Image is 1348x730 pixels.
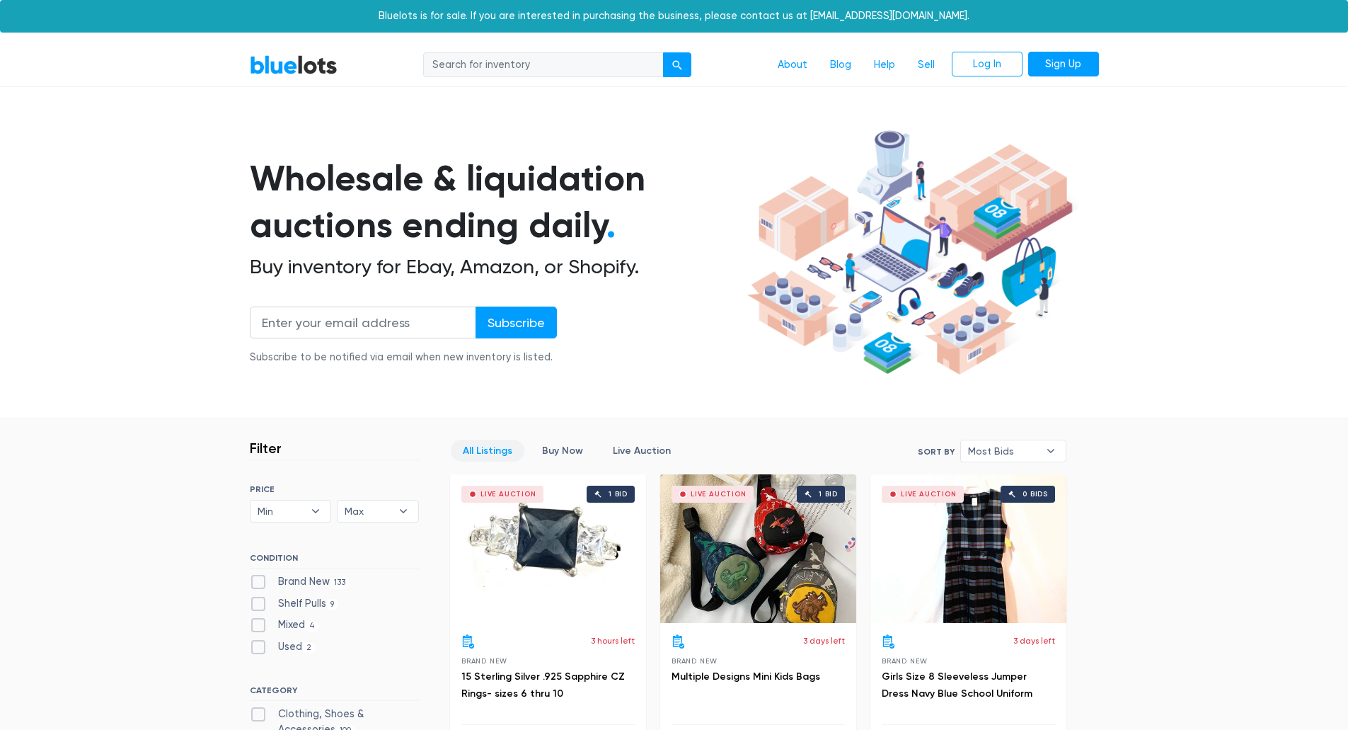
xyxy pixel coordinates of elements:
[601,440,683,462] a: Live Auction
[423,52,664,78] input: Search for inventory
[250,484,419,494] h6: PRICE
[250,255,742,279] h2: Buy inventory for Ebay, Amazon, or Shopify.
[819,491,838,498] div: 1 bid
[819,52,863,79] a: Blog
[250,350,557,365] div: Subscribe to be notified via email when new inventory is listed.
[906,52,946,79] a: Sell
[691,491,747,498] div: Live Auction
[530,440,595,462] a: Buy Now
[591,634,635,647] p: 3 hours left
[476,307,557,338] input: Subscribe
[1036,440,1066,462] b: ▾
[250,440,282,457] h3: Filter
[672,671,820,683] a: Multiple Designs Mini Kids Bags
[250,155,742,249] h1: Wholesale & liquidation auctions ending daily
[863,52,906,79] a: Help
[870,474,1066,623] a: Live Auction 0 bids
[1022,491,1048,498] div: 0 bids
[305,621,320,632] span: 4
[480,491,536,498] div: Live Auction
[250,574,350,590] label: Brand New
[952,52,1022,77] a: Log In
[672,657,718,665] span: Brand New
[250,553,419,569] h6: CONDITION
[1028,52,1099,77] a: Sign Up
[461,671,625,700] a: 15 Sterling Silver .925 Sapphire CZ Rings- sizes 6 thru 10
[1013,634,1055,647] p: 3 days left
[461,657,507,665] span: Brand New
[250,55,338,75] a: BlueLots
[388,501,418,522] b: ▾
[451,440,524,462] a: All Listings
[250,639,316,655] label: Used
[326,599,339,610] span: 9
[258,501,304,522] span: Min
[330,577,350,588] span: 133
[901,491,957,498] div: Live Auction
[345,501,391,522] span: Max
[250,685,419,701] h6: CATEGORY
[766,52,819,79] a: About
[250,617,320,633] label: Mixed
[302,642,316,654] span: 2
[609,491,628,498] div: 1 bid
[250,596,339,612] label: Shelf Pulls
[450,474,646,623] a: Live Auction 1 bid
[882,671,1032,700] a: Girls Size 8 Sleeveless Jumper Dress Navy Blue School Uniform
[918,445,955,458] label: Sort By
[606,204,616,246] span: .
[660,474,856,623] a: Live Auction 1 bid
[968,440,1039,462] span: Most Bids
[803,634,845,647] p: 3 days left
[882,657,928,665] span: Brand New
[250,307,476,338] input: Enter your email address
[742,124,1078,382] img: hero-ee84e7d0318cb26816c560f6b4441b76977f77a177738b4e94f68c95b2b83dbb.png
[301,501,330,522] b: ▾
